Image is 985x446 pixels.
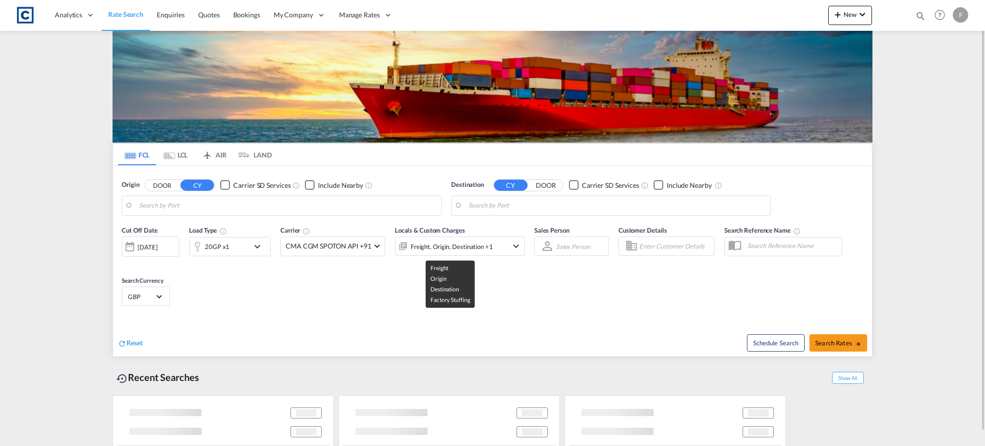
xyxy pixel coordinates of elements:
[468,198,766,213] input: Search by Port
[654,180,712,190] md-checkbox: Checkbox No Ink
[832,372,864,384] span: Show All
[126,339,143,347] span: Reset
[915,11,926,21] md-icon: icon-magnify
[318,181,363,190] div: Include Nearby
[180,180,214,191] button: CY
[569,180,639,190] md-checkbox: Checkbox No Ink
[303,227,310,235] md-icon: The selected Trucker/Carrierwill be displayed in the rate results If the rates are from another f...
[116,373,128,384] md-icon: icon-backup-restore
[451,180,484,190] span: Destination
[138,243,157,251] div: [DATE]
[198,11,219,19] span: Quotes
[743,238,842,253] input: Search Reference Name
[145,180,179,191] button: DOOR
[510,240,522,252] md-icon: icon-chevron-down
[747,334,805,352] button: Note: By default Schedule search will only considerorigin ports, destination ports and cut off da...
[932,7,953,24] div: Help
[128,292,155,301] span: GBP
[202,149,213,157] md-icon: icon-airplane
[252,241,268,252] md-icon: icon-chevron-down
[113,367,203,388] div: Recent Searches
[118,339,126,348] md-icon: icon-refresh
[953,7,968,23] div: F
[113,31,872,143] img: LCL+%26+FCL+BACKGROUND.png
[55,10,82,20] span: Analytics
[118,144,156,165] md-tab-item: FCL
[139,198,436,213] input: Search by Port
[280,226,310,234] span: Carrier
[793,227,801,235] md-icon: Your search will be saved by the below given name
[667,181,712,190] div: Include Nearby
[122,180,139,190] span: Origin
[832,11,868,18] span: New
[828,6,872,25] button: icon-plus 400-fgNewicon-chevron-down
[534,226,569,234] span: Sales Person
[339,10,380,20] span: Manage Rates
[157,11,185,19] span: Enquiries
[529,180,563,191] button: DOOR
[274,10,313,20] span: My Company
[195,144,233,165] md-tab-item: AIR
[857,9,868,20] md-icon: icon-chevron-down
[832,9,844,20] md-icon: icon-plus 400-fg
[724,226,801,234] span: Search Reference Name
[639,239,711,253] input: Enter Customer Details
[715,182,722,189] md-icon: Unchecked: Ignores neighbouring ports when fetching rates.Checked : Includes neighbouring ports w...
[233,181,290,190] div: Carrier SD Services
[122,226,158,234] span: Cut Off Date
[233,144,272,165] md-tab-item: LAND
[815,339,861,347] span: Search Rates
[286,241,371,251] span: CMA CGM SPOTON API +91
[915,11,926,25] div: icon-magnify
[233,11,260,19] span: Bookings
[932,7,948,23] span: Help
[395,236,525,256] div: Freight Origin Destination Factory Stuffingicon-chevron-down
[156,144,195,165] md-tab-item: LCL
[108,10,143,18] span: Rate Search
[365,182,373,189] md-icon: Unchecked: Ignores neighbouring ports when fetching rates.Checked : Includes neighbouring ports w...
[113,166,872,356] div: Origin DOOR CY Checkbox No InkUnchecked: Search for CY (Container Yard) services for all selected...
[220,180,290,190] md-checkbox: Checkbox No Ink
[411,240,493,253] div: Freight Origin Destination Factory Stuffing
[430,264,470,303] span: Freight Origin Destination Factory Stuffing
[292,182,300,189] md-icon: Unchecked: Search for CY (Container Yard) services for all selected carriers.Checked : Search for...
[809,334,867,352] button: Search Ratesicon-arrow-right
[219,227,227,235] md-icon: icon-information-outline
[127,289,164,303] md-select: Select Currency: £ GBPUnited Kingdom Pound
[122,277,164,284] span: Search Currency
[395,226,465,234] span: Locals & Custom Charges
[118,144,272,165] md-pagination-wrapper: Use the left and right arrow keys to navigate between tabs
[205,240,229,253] div: 20GP x1
[189,226,227,234] span: Load Type
[14,4,36,26] img: 1fdb9190129311efbfaf67cbb4249bed.jpeg
[582,181,639,190] div: Carrier SD Services
[189,237,271,256] div: 20GP x1icon-chevron-down
[118,338,143,349] div: icon-refreshReset
[619,226,667,234] span: Customer Details
[305,180,363,190] md-checkbox: Checkbox No Ink
[555,239,592,253] md-select: Sales Person
[855,341,861,347] md-icon: icon-arrow-right
[122,256,129,269] md-datepicker: Select
[494,180,528,191] button: CY
[641,182,649,189] md-icon: Unchecked: Search for CY (Container Yard) services for all selected carriers.Checked : Search for...
[122,236,179,257] div: [DATE]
